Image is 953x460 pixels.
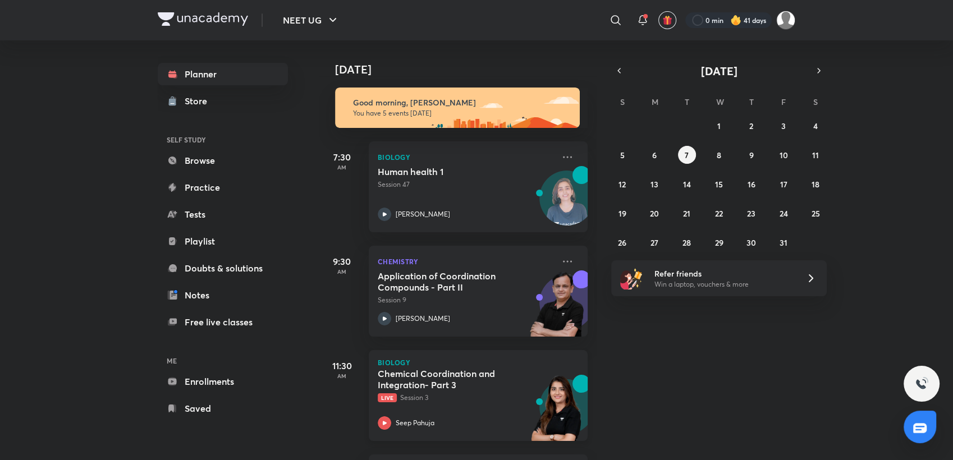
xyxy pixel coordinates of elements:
abbr: October 23, 2025 [747,208,755,219]
button: October 4, 2025 [807,117,824,135]
abbr: Tuesday [685,96,689,107]
img: Payal [776,11,795,30]
button: avatar [658,11,676,29]
img: unacademy [526,270,588,348]
abbr: Saturday [813,96,818,107]
button: October 27, 2025 [645,233,663,251]
button: October 30, 2025 [742,233,760,251]
p: AM [319,268,364,275]
button: October 20, 2025 [645,204,663,222]
button: October 8, 2025 [710,146,728,164]
img: Company Logo [158,12,248,26]
h6: Good morning, [PERSON_NAME] [353,98,570,108]
abbr: October 6, 2025 [652,150,657,160]
img: streak [730,15,741,26]
abbr: October 18, 2025 [812,179,819,190]
abbr: October 25, 2025 [812,208,820,219]
button: October 18, 2025 [807,175,824,193]
span: [DATE] [701,63,737,79]
img: morning [335,88,580,128]
a: Store [158,90,288,112]
abbr: October 5, 2025 [620,150,625,160]
abbr: October 24, 2025 [779,208,787,219]
button: October 15, 2025 [710,175,728,193]
button: October 1, 2025 [710,117,728,135]
button: October 25, 2025 [807,204,824,222]
button: October 31, 2025 [775,233,792,251]
a: Browse [158,149,288,172]
button: October 24, 2025 [775,204,792,222]
a: Saved [158,397,288,420]
button: October 16, 2025 [742,175,760,193]
p: Session 3 [378,393,554,403]
p: You have 5 events [DATE] [353,109,570,118]
a: Practice [158,176,288,199]
p: Win a laptop, vouchers & more [654,279,792,289]
abbr: October 15, 2025 [715,179,723,190]
a: Company Logo [158,12,248,29]
abbr: October 3, 2025 [781,121,786,131]
button: October 19, 2025 [613,204,631,222]
p: Biology [378,359,579,366]
button: NEET UG [276,9,346,31]
button: October 17, 2025 [775,175,792,193]
h5: 7:30 [319,150,364,164]
abbr: Wednesday [716,96,724,107]
p: Biology [378,150,554,164]
abbr: Monday [652,96,658,107]
abbr: October 29, 2025 [714,237,723,248]
abbr: October 17, 2025 [780,179,787,190]
button: October 21, 2025 [678,204,696,222]
abbr: October 13, 2025 [650,179,658,190]
a: Tests [158,203,288,226]
abbr: Sunday [620,96,625,107]
abbr: October 31, 2025 [780,237,787,248]
h5: Human health 1 [378,166,517,177]
abbr: October 20, 2025 [650,208,659,219]
abbr: October 21, 2025 [683,208,690,219]
img: referral [620,267,643,289]
h6: Refer friends [654,268,792,279]
button: October 7, 2025 [678,146,696,164]
a: Planner [158,63,288,85]
button: October 2, 2025 [742,117,760,135]
button: October 9, 2025 [742,146,760,164]
p: Session 47 [378,180,554,190]
button: October 22, 2025 [710,204,728,222]
button: October 10, 2025 [775,146,792,164]
abbr: October 16, 2025 [747,179,755,190]
abbr: October 10, 2025 [779,150,787,160]
h4: [DATE] [335,63,599,76]
p: Session 9 [378,295,554,305]
h5: Chemical Coordination and Integration- Part 3 [378,368,517,390]
button: October 14, 2025 [678,175,696,193]
button: October 3, 2025 [775,117,792,135]
abbr: October 22, 2025 [715,208,723,219]
img: unacademy [526,375,588,452]
p: Chemistry [378,255,554,268]
button: October 26, 2025 [613,233,631,251]
abbr: October 26, 2025 [618,237,626,248]
abbr: October 9, 2025 [749,150,753,160]
button: October 5, 2025 [613,146,631,164]
abbr: October 8, 2025 [717,150,721,160]
abbr: October 4, 2025 [813,121,818,131]
abbr: October 11, 2025 [812,150,819,160]
abbr: October 7, 2025 [685,150,689,160]
img: ttu [915,377,928,390]
abbr: October 19, 2025 [618,208,626,219]
a: Enrollments [158,370,288,393]
button: October 12, 2025 [613,175,631,193]
button: [DATE] [627,63,811,79]
a: Playlist [158,230,288,252]
img: avatar [662,15,672,25]
abbr: October 14, 2025 [683,179,691,190]
h6: ME [158,351,288,370]
p: AM [319,164,364,171]
abbr: October 12, 2025 [618,179,626,190]
button: October 28, 2025 [678,233,696,251]
p: AM [319,372,364,379]
button: October 11, 2025 [807,146,824,164]
a: Doubts & solutions [158,257,288,279]
abbr: October 1, 2025 [717,121,721,131]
